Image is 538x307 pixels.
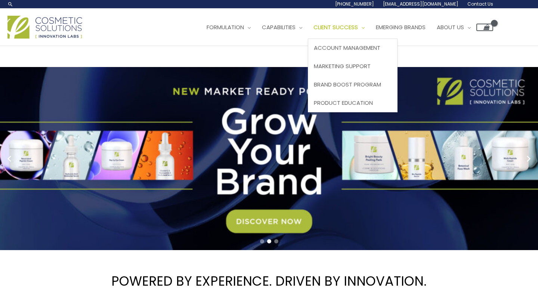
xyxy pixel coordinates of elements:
span: Go to slide 1 [260,239,264,243]
a: Formulation [201,16,256,39]
a: View Shopping Cart, empty [476,24,493,31]
a: About Us [431,16,476,39]
span: Brand Boost Program [314,80,381,88]
nav: Site Navigation [195,16,493,39]
span: Emerging Brands [376,23,426,31]
span: Account Management [314,44,380,52]
span: Product Education [314,99,373,107]
a: Client Success [308,16,370,39]
a: Search icon link [7,1,13,7]
span: Go to slide 2 [267,239,271,243]
button: Next slide [523,153,534,164]
span: About Us [437,23,464,31]
span: Marketing Support [314,62,371,70]
span: [EMAIL_ADDRESS][DOMAIN_NAME] [383,1,458,7]
span: Go to slide 3 [274,239,278,243]
a: Product Education [308,94,397,112]
span: Contact Us [467,1,493,7]
span: [PHONE_NUMBER] [335,1,374,7]
a: Brand Boost Program [308,75,397,94]
button: Previous slide [4,153,15,164]
span: Formulation [207,23,244,31]
a: Account Management [308,39,397,57]
a: Capabilities [256,16,308,39]
a: Emerging Brands [370,16,431,39]
span: Capabilities [262,23,296,31]
a: Marketing Support [308,57,397,76]
img: Cosmetic Solutions Logo [7,16,82,39]
span: Client Success [313,23,358,31]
